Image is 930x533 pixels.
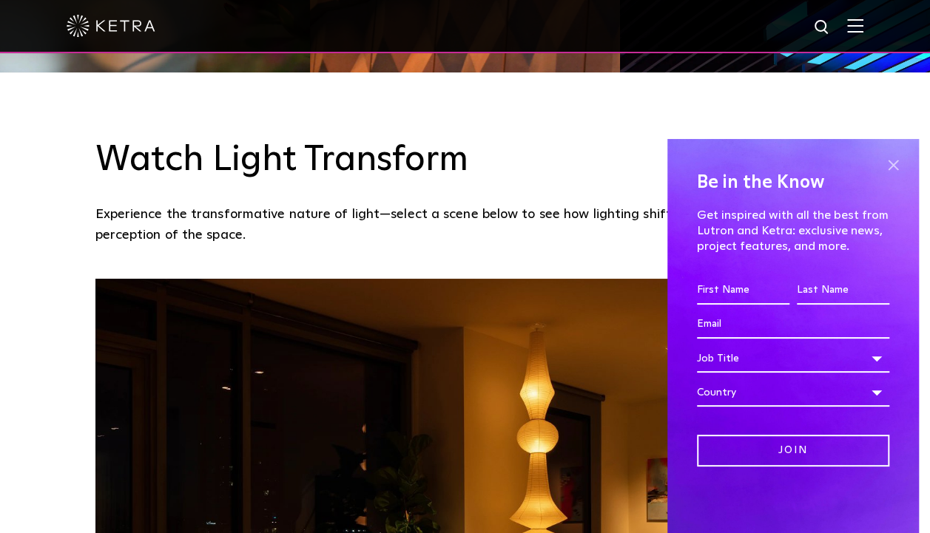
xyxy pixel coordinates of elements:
div: Job Title [697,344,889,373]
input: Email [697,310,889,339]
img: ketra-logo-2019-white [67,15,155,37]
h3: Watch Light Transform [95,139,835,182]
img: search icon [813,18,832,37]
p: Experience the transformative nature of light—select a scene below to see how lighting shifts the... [95,204,828,246]
input: First Name [697,276,789,305]
div: Country [697,378,889,407]
h4: Be in the Know [697,169,889,197]
img: Hamburger%20Nav.svg [847,18,863,33]
p: Get inspired with all the best from Lutron and Ketra: exclusive news, project features, and more. [697,208,889,254]
input: Join [697,435,889,466]
input: Last Name [797,276,889,305]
